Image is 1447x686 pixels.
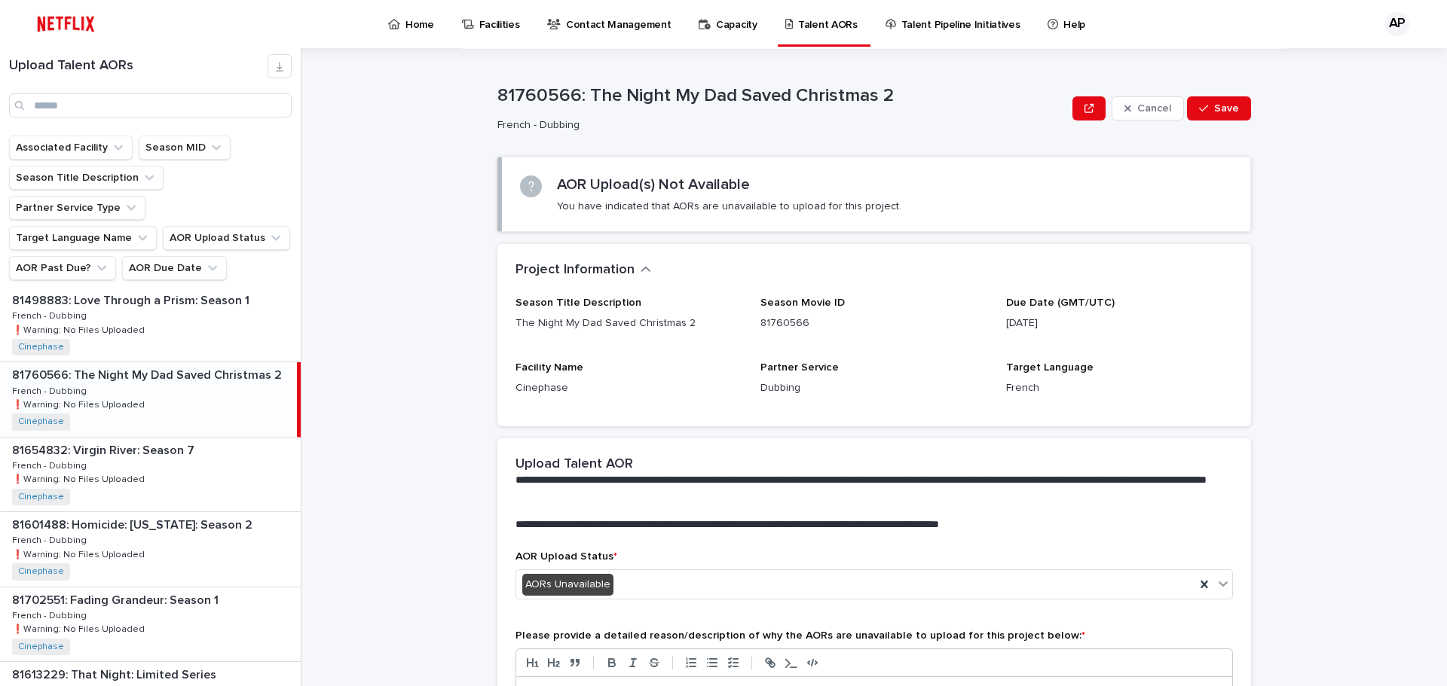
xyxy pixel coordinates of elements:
[9,196,145,220] button: Partner Service Type
[515,297,641,308] span: Season Title Description
[557,175,750,194] h2: AOR Upload(s) Not Available
[515,551,617,562] span: AOR Upload Status
[515,630,1085,641] span: Please provide a detailed reason/description of why the AORs are unavailable to upload for this p...
[18,416,64,427] a: Cinephase
[12,458,90,471] p: French - Dubbing
[18,342,64,352] a: Cinephase
[18,492,64,502] a: Cinephase
[515,262,651,279] button: Project Information
[12,547,148,560] p: ❗️Warning: No Files Uploaded
[12,322,148,336] p: ❗️Warning: No Files Uploaded
[9,93,292,117] input: Search
[12,608,90,621] p: French - Dubbing
[30,9,102,39] img: ifQbXi3ZQGMSEF7WDB7W
[1006,316,1233,331] p: [DATE]
[12,441,197,458] p: 81654832: Virgin River: Season 7
[1385,12,1409,36] div: AP
[9,136,133,160] button: Associated Facility
[12,397,148,410] p: ❗️Warning: No Files Uploaded
[12,308,90,322] p: French - Dubbing
[12,291,252,308] p: 81498883: Love Through a Prism: Season 1
[522,574,613,596] div: AORs Unavailable
[1006,380,1233,396] p: French
[9,226,157,250] button: Target Language Name
[9,58,268,75] h1: Upload Talent AORs
[12,471,148,485] p: ❗️Warning: No Files Uploaded
[557,200,901,213] p: You have indicated that AORs are unavailable to upload for this project.
[122,256,227,280] button: AOR Due Date
[1006,297,1115,308] span: Due Date (GMT/UTC)
[9,166,164,190] button: Season Title Description
[1112,96,1184,120] button: Cancel
[515,362,583,373] span: Facility Name
[515,380,742,396] p: Cinephase
[1006,362,1094,373] span: Target Language
[760,380,987,396] p: Dubbing
[1137,103,1171,114] span: Cancel
[12,532,90,546] p: French - Dubbing
[163,226,290,250] button: AOR Upload Status
[18,566,64,577] a: Cinephase
[760,362,839,373] span: Partner Service
[12,590,222,608] p: 81702551: Fading Grandeur: Season 1
[12,665,219,682] p: 81613229: That Night: Limited Series
[1214,103,1239,114] span: Save
[12,365,285,383] p: 81760566: The Night My Dad Saved Christmas 2
[515,262,635,279] h2: Project Information
[1187,96,1251,120] button: Save
[497,85,1066,107] p: 81760566: The Night My Dad Saved Christmas 2
[760,316,987,331] p: 81760566
[12,621,148,635] p: ❗️Warning: No Files Uploaded
[12,383,90,397] p: French - Dubbing
[139,136,231,160] button: Season MID
[515,316,742,331] p: The Night My Dad Saved Christmas 2
[515,456,633,473] h2: Upload Talent AOR
[497,119,1060,132] p: French - Dubbing
[760,297,845,308] span: Season Movie ID
[12,515,255,532] p: 81601488: Homicide: [US_STATE]: Season 2
[9,256,116,280] button: AOR Past Due?
[18,642,64,652] a: Cinephase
